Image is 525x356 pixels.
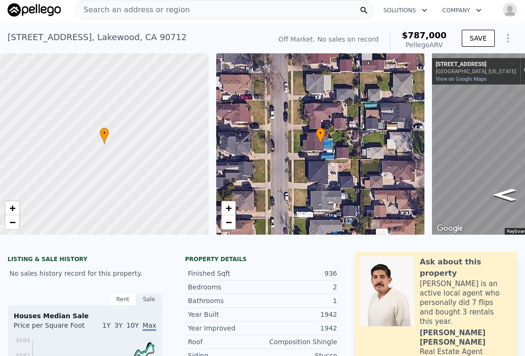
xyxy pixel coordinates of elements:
span: 10Y [127,322,139,329]
div: Composition Shingle [262,337,337,347]
a: Zoom out [221,215,236,229]
a: Zoom out [5,215,19,229]
span: Search an address or region [76,4,190,16]
div: Year Built [188,310,262,319]
span: 1Y [102,322,110,329]
span: • [316,129,325,137]
div: 1 [262,296,337,305]
div: • [100,127,109,144]
div: 1942 [262,323,337,333]
a: Open this area in Google Maps (opens a new window) [434,222,466,235]
div: Off Market. No sales on record [279,34,379,44]
button: Show Options [499,29,517,48]
button: Company [435,2,489,19]
span: + [9,202,16,214]
div: Rent [110,293,136,305]
tspan: $694 [16,337,30,344]
a: Zoom in [5,201,19,215]
div: Price per Square Foot [14,321,85,336]
div: 936 [262,269,337,278]
a: View on Google Maps [436,76,487,82]
button: SAVE [462,30,495,47]
div: Bedrooms [188,282,262,292]
span: • [100,129,109,137]
div: Pellego ARV [402,40,447,50]
span: $787,000 [402,30,447,40]
img: avatar [502,2,517,17]
div: [STREET_ADDRESS] [436,61,516,68]
div: [PERSON_NAME] [PERSON_NAME] [420,328,513,347]
span: − [9,216,16,228]
span: + [225,202,231,214]
div: No sales history record for this property. [8,265,162,282]
div: Year Improved [188,323,262,333]
div: LISTING & SALE HISTORY [8,255,162,265]
div: Roof [188,337,262,347]
div: 1942 [262,310,337,319]
div: Houses Median Sale [14,311,156,321]
div: Bathrooms [188,296,262,305]
a: Zoom in [221,201,236,215]
img: Google [434,222,466,235]
div: [GEOGRAPHIC_DATA], [US_STATE] [436,68,516,75]
span: 3Y [114,322,122,329]
div: Finished Sqft [188,269,262,278]
button: Solutions [376,2,435,19]
div: Ask about this property [420,256,513,279]
div: [STREET_ADDRESS] , Lakewood , CA 90712 [8,31,186,44]
span: − [225,216,231,228]
div: • [316,127,325,144]
span: Max [143,322,156,331]
div: 2 [262,282,337,292]
img: Pellego [8,3,61,17]
div: [PERSON_NAME] is an active local agent who personally did 7 flips and bought 3 rentals this year. [420,279,513,326]
div: Property details [185,255,340,263]
div: Sale [136,293,162,305]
